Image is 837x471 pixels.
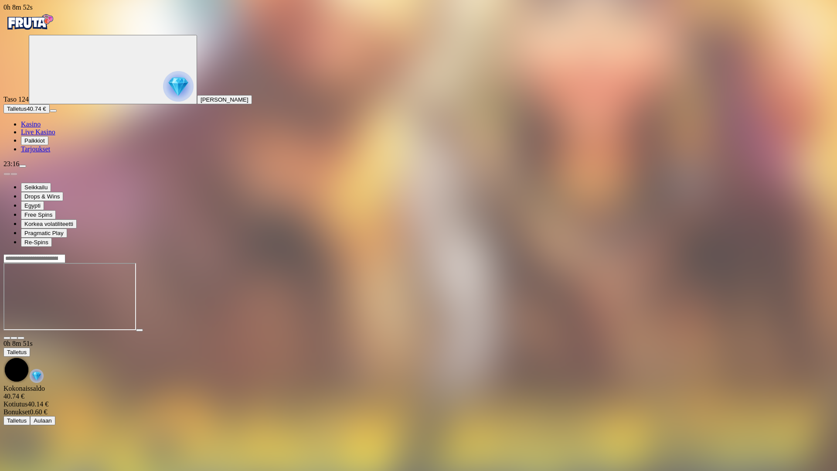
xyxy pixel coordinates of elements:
span: Re-Spins [24,239,48,246]
span: Palkkiot [24,137,45,144]
span: 23:16 [3,160,19,167]
div: Game menu [3,340,834,385]
input: Search [3,254,65,263]
span: Bonukset [3,408,30,416]
span: Free Spins [24,212,52,218]
button: menu [19,165,26,167]
span: [PERSON_NAME] [201,96,248,103]
span: Seikkailu [24,184,48,191]
button: Re-Spins [21,238,52,247]
button: Aulaan [30,416,55,425]
button: Korkea volatiliteetti [21,219,77,229]
button: Talletus [3,416,30,425]
button: Pragmatic Play [21,229,67,238]
button: fullscreen-exit icon [17,337,24,339]
a: Tarjoukset [21,145,50,153]
button: chevron-down icon [10,337,17,339]
span: Aulaan [34,417,52,424]
span: Taso 124 [3,96,29,103]
img: reward progress [163,71,194,102]
button: Talletus [3,348,30,357]
img: reward-icon [30,369,44,383]
button: prev slide [3,173,10,175]
div: 40.74 € [3,392,834,400]
span: Talletus [7,106,27,112]
span: Talletus [7,417,27,424]
a: Live Kasino [21,128,55,136]
img: Fruta [3,11,56,33]
span: user session time [3,3,33,11]
button: Talletusplus icon40.74 € [3,104,50,113]
div: Game menu content [3,385,834,425]
span: Pragmatic Play [24,230,64,236]
nav: Main menu [3,120,834,153]
button: Free Spins [21,210,56,219]
button: Seikkailu [21,183,51,192]
button: menu [50,109,57,112]
div: Kokonaissaldo [3,385,834,400]
span: Korkea volatiliteetti [24,221,73,227]
iframe: John Hunter and the Tomb of the Scarab Queen [3,263,136,330]
button: reward progress [29,35,197,104]
button: [PERSON_NAME] [197,95,252,104]
span: Kotiutus [3,400,27,408]
span: Drops & Wins [24,193,60,200]
button: next slide [10,173,17,175]
div: 0.60 € [3,408,834,416]
button: Drops & Wins [21,192,63,201]
button: close icon [3,337,10,339]
a: Fruta [3,27,56,34]
span: Egypti [24,202,41,209]
div: 40.14 € [3,400,834,408]
button: Palkkiot [21,136,48,145]
span: user session time [3,340,33,347]
button: play icon [136,329,143,331]
nav: Primary [3,11,834,153]
span: 40.74 € [27,106,46,112]
span: Talletus [7,349,27,355]
button: Egypti [21,201,44,210]
a: Kasino [21,120,41,128]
